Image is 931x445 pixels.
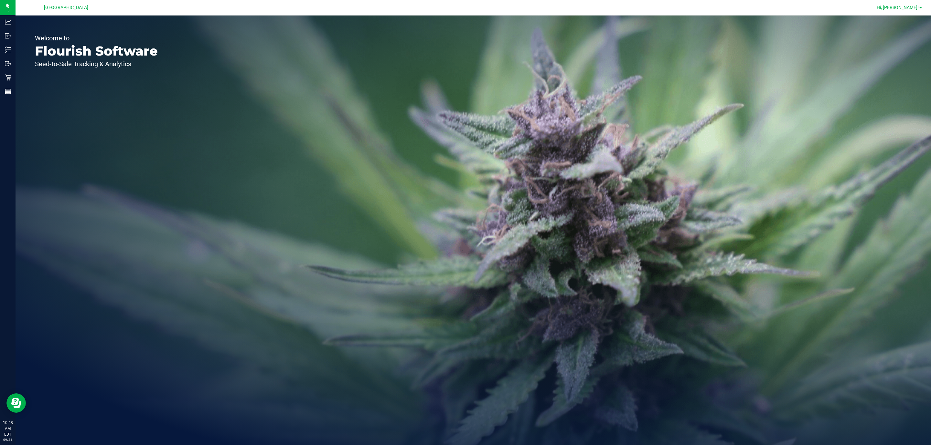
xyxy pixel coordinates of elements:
[877,5,919,10] span: Hi, [PERSON_NAME]!
[35,35,158,41] p: Welcome to
[5,19,11,25] inline-svg: Analytics
[3,437,13,442] p: 09/21
[35,45,158,57] p: Flourish Software
[5,47,11,53] inline-svg: Inventory
[44,5,88,10] span: [GEOGRAPHIC_DATA]
[5,74,11,81] inline-svg: Retail
[5,60,11,67] inline-svg: Outbound
[3,420,13,437] p: 10:48 AM EDT
[6,393,26,413] iframe: Resource center
[35,61,158,67] p: Seed-to-Sale Tracking & Analytics
[5,33,11,39] inline-svg: Inbound
[5,88,11,95] inline-svg: Reports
